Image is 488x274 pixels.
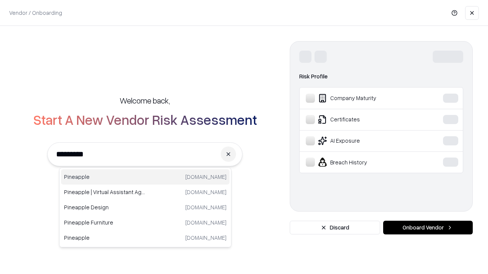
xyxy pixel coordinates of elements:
[306,158,420,167] div: Breach History
[64,203,145,211] p: Pineapple Design
[306,94,420,103] div: Company Maturity
[64,173,145,181] p: Pineapple
[33,112,257,127] h2: Start A New Vendor Risk Assessment
[290,221,380,234] button: Discard
[64,218,145,226] p: Pineapple Furniture
[306,115,420,124] div: Certificates
[64,188,145,196] p: Pineapple | Virtual Assistant Agency
[306,136,420,145] div: AI Exposure
[9,9,62,17] p: Vendor / Onboarding
[185,203,226,211] p: [DOMAIN_NAME]
[185,234,226,242] p: [DOMAIN_NAME]
[59,167,231,247] div: Suggestions
[185,218,226,226] p: [DOMAIN_NAME]
[383,221,473,234] button: Onboard Vendor
[120,95,170,106] h5: Welcome back,
[185,173,226,181] p: [DOMAIN_NAME]
[299,72,463,81] div: Risk Profile
[185,188,226,196] p: [DOMAIN_NAME]
[64,234,145,242] p: Pineapple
